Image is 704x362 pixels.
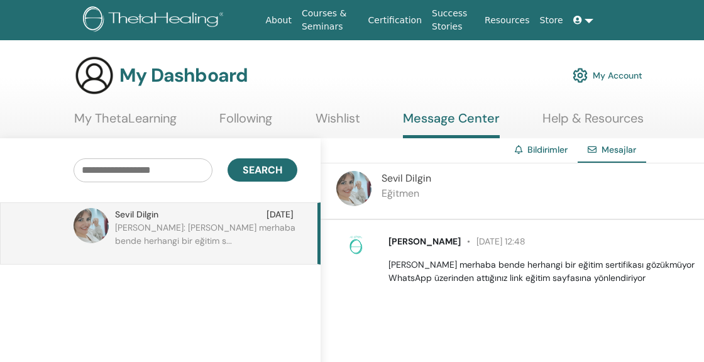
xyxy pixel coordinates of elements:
a: My ThetaLearning [74,111,177,135]
img: generic-user-icon.jpg [74,55,114,96]
img: logo.png [83,6,228,35]
button: Search [228,158,297,182]
p: Eğitmen [382,186,431,201]
span: [DATE] [267,208,294,221]
a: Store [535,9,568,32]
img: default.jpg [336,171,371,206]
span: Sevil Dilgin [115,208,158,221]
a: Bildirimler [527,144,568,155]
a: About [261,9,297,32]
img: no-photo.png [346,235,366,255]
a: Wishlist [316,111,360,135]
h3: My Dashboard [119,64,248,87]
img: cog.svg [573,65,588,86]
a: Following [219,111,272,135]
span: Search [243,163,282,177]
a: Help & Resources [542,111,644,135]
span: Sevil Dilgin [382,172,431,185]
p: [PERSON_NAME]: [PERSON_NAME] merhaba bende herhangi bir eğitim s... [115,221,297,259]
span: [DATE] 12:48 [461,236,525,247]
a: Message Center [403,111,500,138]
span: [PERSON_NAME] [388,236,461,247]
img: default.jpg [74,208,109,243]
span: Mesajlar [602,144,636,155]
a: Courses & Seminars [297,2,363,38]
a: My Account [573,62,642,89]
a: Certification [363,9,427,32]
a: Resources [480,9,535,32]
a: Success Stories [427,2,480,38]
